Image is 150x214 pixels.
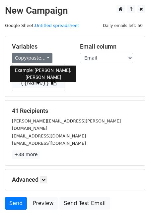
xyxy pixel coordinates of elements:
small: [PERSON_NAME][EMAIL_ADDRESS][PERSON_NAME][DOMAIN_NAME] [12,118,121,131]
div: Example: [PERSON_NAME].[PERSON_NAME] [10,66,76,82]
h5: Variables [12,43,70,50]
small: [EMAIL_ADDRESS][DOMAIN_NAME] [12,141,86,146]
small: [EMAIL_ADDRESS][DOMAIN_NAME] [12,133,86,138]
a: {{Name}} [12,78,65,88]
h5: Email column [80,43,138,50]
h2: New Campaign [5,5,145,16]
a: Untitled spreadsheet [35,23,79,28]
small: Google Sheet: [5,23,79,28]
h5: Advanced [12,176,138,183]
a: Send Test Email [59,197,110,210]
span: Daily emails left: 50 [101,22,145,29]
a: Daily emails left: 50 [101,23,145,28]
h5: 41 Recipients [12,107,138,114]
iframe: Chat Widget [117,182,150,214]
a: Send [5,197,27,210]
a: Preview [29,197,58,210]
a: +38 more [12,150,40,159]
